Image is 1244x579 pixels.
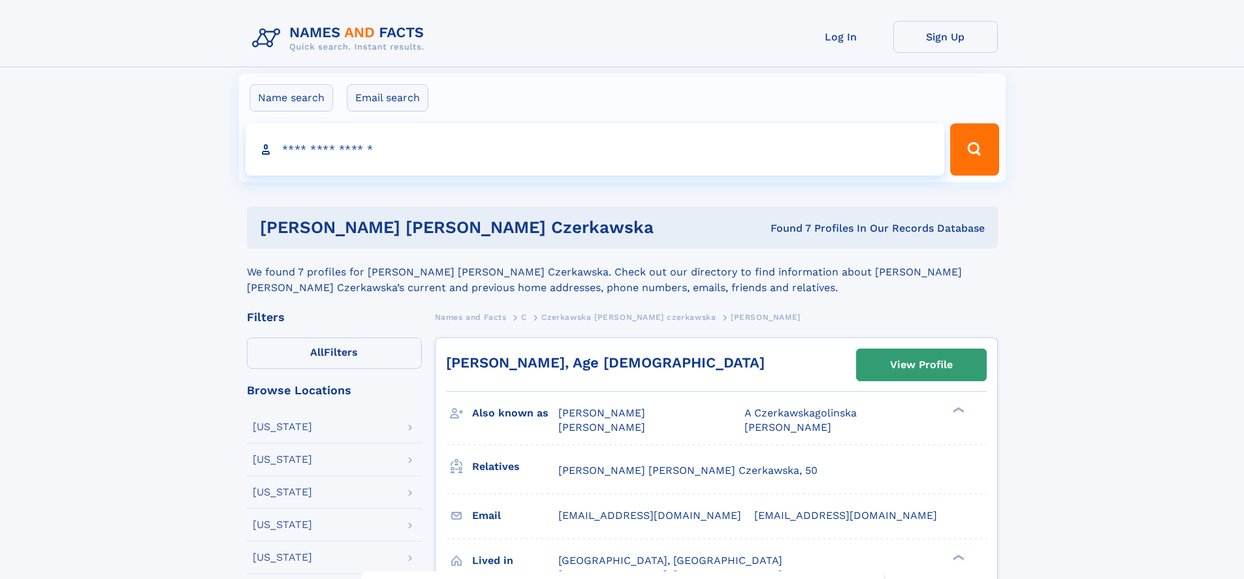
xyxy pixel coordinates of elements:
[541,313,716,322] span: Czerkawska [PERSON_NAME] czerkawska
[253,422,312,432] div: [US_STATE]
[754,509,937,522] span: [EMAIL_ADDRESS][DOMAIN_NAME]
[253,520,312,530] div: [US_STATE]
[472,456,558,478] h3: Relatives
[558,463,818,478] a: [PERSON_NAME] [PERSON_NAME] Czerkawska, 50
[247,311,422,323] div: Filters
[247,337,422,369] label: Filters
[347,84,428,112] label: Email search
[247,21,435,56] img: Logo Names and Facts
[558,509,741,522] span: [EMAIL_ADDRESS][DOMAIN_NAME]
[521,313,527,322] span: C
[249,84,333,112] label: Name search
[247,249,998,296] div: We found 7 profiles for [PERSON_NAME] [PERSON_NAME] Czerkawska. Check out our directory to find i...
[789,21,893,53] a: Log In
[558,421,645,433] span: [PERSON_NAME]
[558,554,782,567] span: [GEOGRAPHIC_DATA], [GEOGRAPHIC_DATA]
[744,421,831,433] span: [PERSON_NAME]
[472,550,558,572] h3: Lived in
[950,123,998,176] button: Search Button
[890,350,953,380] div: View Profile
[949,406,965,415] div: ❯
[857,349,986,381] a: View Profile
[253,552,312,563] div: [US_STATE]
[893,21,998,53] a: Sign Up
[472,402,558,424] h3: Also known as
[246,123,945,176] input: search input
[712,221,985,236] div: Found 7 Profiles In Our Records Database
[446,354,765,371] a: [PERSON_NAME], Age [DEMOGRAPHIC_DATA]
[253,454,312,465] div: [US_STATE]
[744,407,857,419] span: A Czerkawskagolinska
[558,407,645,419] span: [PERSON_NAME]
[253,487,312,497] div: [US_STATE]
[521,309,527,325] a: C
[247,384,422,396] div: Browse Locations
[310,346,324,358] span: All
[260,219,712,236] h1: [PERSON_NAME] [PERSON_NAME] Czerkawska
[541,309,716,325] a: Czerkawska [PERSON_NAME] czerkawska
[435,309,507,325] a: Names and Facts
[472,505,558,527] h3: Email
[949,553,965,561] div: ❯
[731,313,801,322] span: [PERSON_NAME]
